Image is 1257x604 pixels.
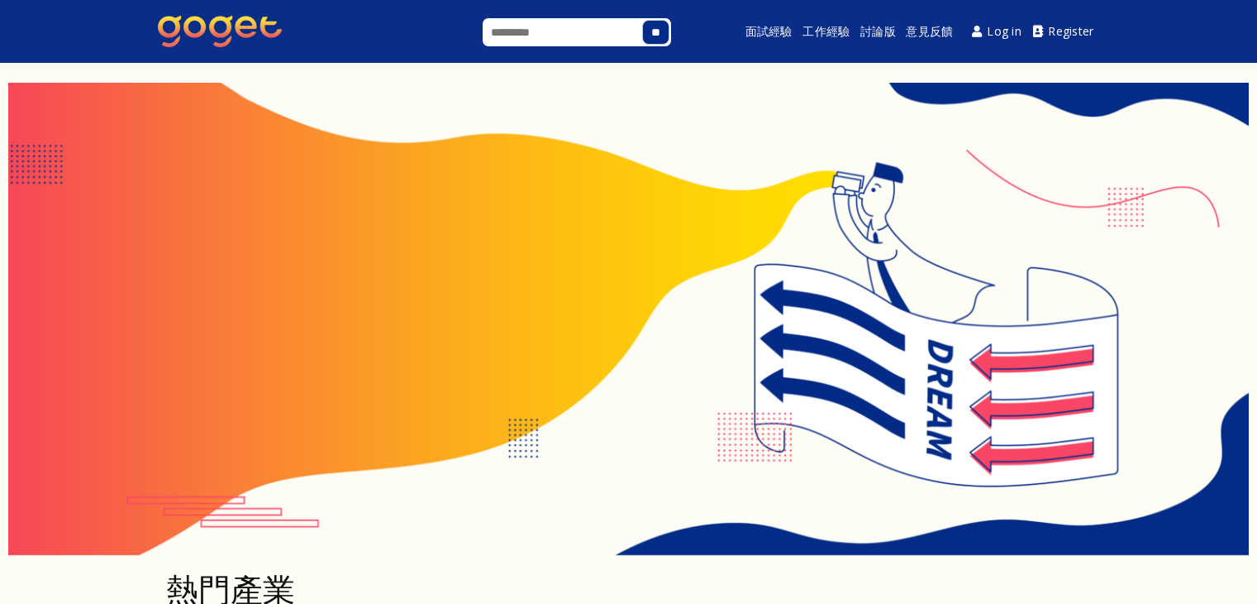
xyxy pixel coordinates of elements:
[801,5,853,58] a: 工作經驗
[714,5,1099,58] nav: Main menu
[904,5,956,58] a: 意見反饋
[858,5,898,58] a: 討論版
[966,13,1027,50] a: Log in
[743,5,795,58] a: 面試經驗
[1027,13,1100,50] a: Register
[158,16,282,47] img: GoGet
